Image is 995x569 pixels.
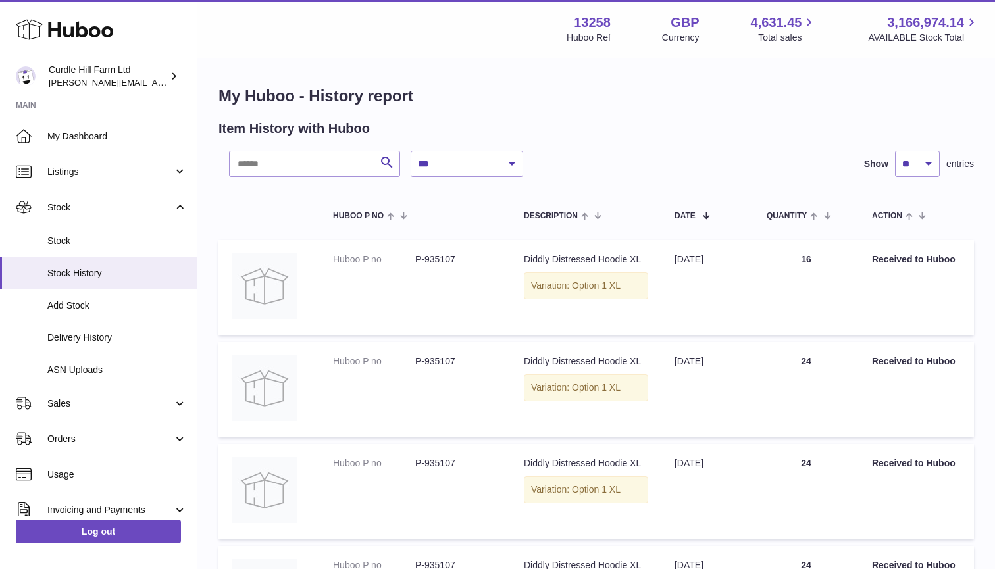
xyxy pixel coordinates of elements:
[524,212,578,220] span: Description
[872,254,956,264] strong: Received to Huboo
[675,212,696,220] span: Date
[232,355,297,421] img: no-photo.jpg
[511,240,661,335] td: Diddly Distressed Hoodie XL
[524,476,648,503] div: Variation: Option 1 XL
[868,32,979,44] span: AVAILABLE Stock Total
[574,14,611,32] strong: 13258
[662,32,700,44] div: Currency
[524,374,648,401] div: Variation: Option 1 XL
[47,433,173,445] span: Orders
[232,457,297,523] img: no-photo.jpg
[232,253,297,319] img: no-photo.jpg
[16,66,36,86] img: charlotte@diddlysquatfarmshop.com
[47,504,173,516] span: Invoicing and Payments
[47,397,173,410] span: Sales
[767,212,807,220] span: Quantity
[47,299,187,312] span: Add Stock
[333,253,415,266] dt: Huboo P no
[511,444,661,539] td: Diddly Distressed Hoodie XL
[333,212,384,220] span: Huboo P no
[333,457,415,470] dt: Huboo P no
[511,342,661,437] td: Diddly Distressed Hoodie XL
[47,332,187,344] span: Delivery History
[47,267,187,280] span: Stock History
[47,364,187,376] span: ASN Uploads
[887,14,964,32] span: 3,166,974.14
[47,166,173,178] span: Listings
[751,14,802,32] span: 4,631.45
[946,158,974,170] span: entries
[47,235,187,247] span: Stock
[872,356,956,366] strong: Received to Huboo
[415,355,497,368] dd: P-935107
[47,468,187,481] span: Usage
[524,272,648,299] div: Variation: Option 1 XL
[661,240,753,335] td: [DATE]
[864,158,888,170] label: Show
[758,32,817,44] span: Total sales
[872,458,956,468] strong: Received to Huboo
[661,444,753,539] td: [DATE]
[333,355,415,368] dt: Huboo P no
[753,342,859,437] td: 24
[751,14,817,44] a: 4,631.45 Total sales
[47,130,187,143] span: My Dashboard
[753,444,859,539] td: 24
[671,14,699,32] strong: GBP
[16,520,181,543] a: Log out
[868,14,979,44] a: 3,166,974.14 AVAILABLE Stock Total
[415,457,497,470] dd: P-935107
[49,64,167,89] div: Curdle Hill Farm Ltd
[49,77,264,87] span: [PERSON_NAME][EMAIL_ADDRESS][DOMAIN_NAME]
[872,212,902,220] span: Action
[218,86,974,107] h1: My Huboo - History report
[661,342,753,437] td: [DATE]
[753,240,859,335] td: 16
[47,201,173,214] span: Stock
[567,32,611,44] div: Huboo Ref
[218,120,370,137] h2: Item History with Huboo
[415,253,497,266] dd: P-935107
